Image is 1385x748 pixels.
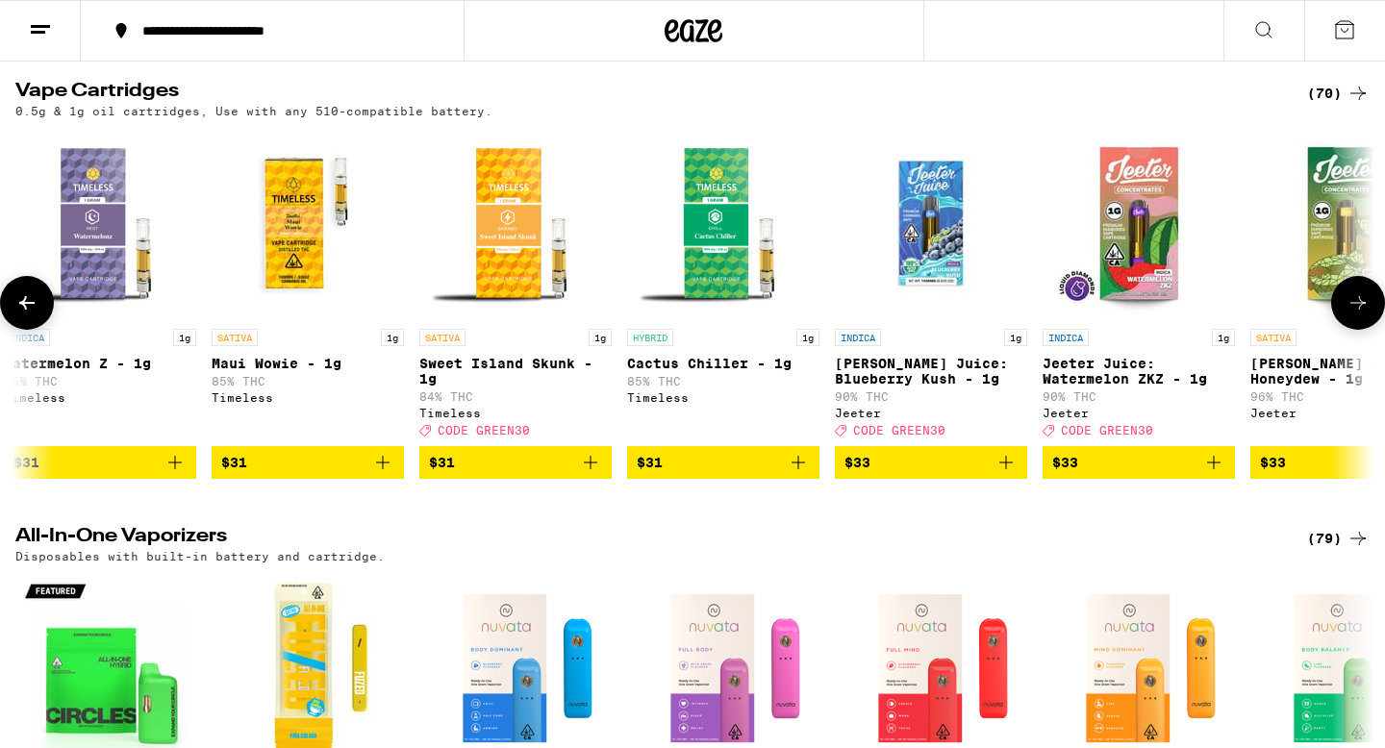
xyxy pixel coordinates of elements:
[4,446,196,479] button: Add to bag
[15,550,385,562] p: Disposables with built-in battery and cartridge.
[627,356,819,371] p: Cactus Chiller - 1g
[1052,455,1078,470] span: $33
[637,455,663,470] span: $31
[1043,127,1235,446] a: Open page for Jeeter Juice: Watermelon ZKZ - 1g from Jeeter
[1307,82,1370,105] a: (70)
[15,105,492,117] p: 0.5g & 1g oil cartridges, Use with any 510-compatible battery.
[12,13,138,29] span: Hi. Need any help?
[1043,390,1235,403] p: 90% THC
[1043,446,1235,479] button: Add to bag
[212,329,258,346] p: SATIVA
[1043,356,1235,386] p: Jeeter Juice: Watermelon ZKZ - 1g
[212,446,404,479] button: Add to bag
[221,455,247,470] span: $31
[627,329,673,346] p: HYBRID
[212,356,404,371] p: Maui Wowie - 1g
[1250,329,1297,346] p: SATIVA
[844,455,870,470] span: $33
[429,455,455,470] span: $31
[4,391,196,404] div: Timeless
[4,329,50,346] p: INDICA
[4,127,196,446] a: Open page for Watermelon Z - 1g from Timeless
[212,127,404,319] img: Timeless - Maui Wowie - 1g
[419,127,612,446] a: Open page for Sweet Island Skunk - 1g from Timeless
[835,446,1027,479] button: Add to bag
[212,127,404,446] a: Open page for Maui Wowie - 1g from Timeless
[835,356,1027,386] p: [PERSON_NAME] Juice: Blueberry Kush - 1g
[1212,329,1235,346] p: 1g
[835,127,1027,319] img: Jeeter - Jeeter Juice: Blueberry Kush - 1g
[1043,407,1235,419] div: Jeeter
[627,446,819,479] button: Add to bag
[1260,455,1286,470] span: $33
[15,82,1275,105] h2: Vape Cartridges
[627,127,819,319] img: Timeless - Cactus Chiller - 1g
[796,329,819,346] p: 1g
[438,424,530,436] span: CODE GREEN30
[419,407,612,419] div: Timeless
[419,356,612,386] p: Sweet Island Skunk - 1g
[212,391,404,404] div: Timeless
[835,127,1027,446] a: Open page for Jeeter Juice: Blueberry Kush - 1g from Jeeter
[419,329,466,346] p: SATIVA
[173,329,196,346] p: 1g
[419,127,612,319] img: Timeless - Sweet Island Skunk - 1g
[15,527,1275,550] h2: All-In-One Vaporizers
[4,127,196,319] img: Timeless - Watermelon Z - 1g
[853,424,945,436] span: CODE GREEN30
[835,390,1027,403] p: 90% THC
[1043,127,1235,319] img: Jeeter - Jeeter Juice: Watermelon ZKZ - 1g
[835,407,1027,419] div: Jeeter
[835,329,881,346] p: INDICA
[212,375,404,387] p: 85% THC
[627,127,819,446] a: Open page for Cactus Chiller - 1g from Timeless
[627,391,819,404] div: Timeless
[381,329,404,346] p: 1g
[13,455,39,470] span: $31
[4,375,196,387] p: 85% THC
[627,375,819,387] p: 85% THC
[419,390,612,403] p: 84% THC
[589,329,612,346] p: 1g
[1043,329,1089,346] p: INDICA
[4,356,196,371] p: Watermelon Z - 1g
[1307,527,1370,550] a: (79)
[419,446,612,479] button: Add to bag
[1004,329,1027,346] p: 1g
[1061,424,1153,436] span: CODE GREEN30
